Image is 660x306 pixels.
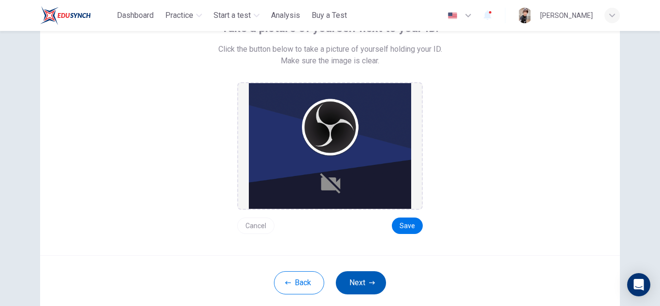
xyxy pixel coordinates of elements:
[274,271,324,294] button: Back
[210,7,263,24] button: Start a test
[392,218,423,234] button: Save
[446,12,459,19] img: en
[627,273,650,296] div: Open Intercom Messenger
[161,7,206,24] button: Practice
[336,271,386,294] button: Next
[312,10,347,21] span: Buy a Test
[237,218,274,234] button: Cancel
[165,10,193,21] span: Practice
[218,44,442,55] span: Click the button below to take a picture of yourself holding your ID.
[271,10,300,21] span: Analysis
[40,6,91,25] img: ELTC logo
[267,7,304,24] button: Analysis
[540,10,593,21] div: [PERSON_NAME]
[113,7,158,24] button: Dashboard
[40,6,113,25] a: ELTC logo
[517,8,532,23] img: Profile picture
[308,7,351,24] button: Buy a Test
[281,55,379,67] span: Make sure the image is clear.
[214,10,251,21] span: Start a test
[117,10,154,21] span: Dashboard
[249,83,411,209] img: preview screemshot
